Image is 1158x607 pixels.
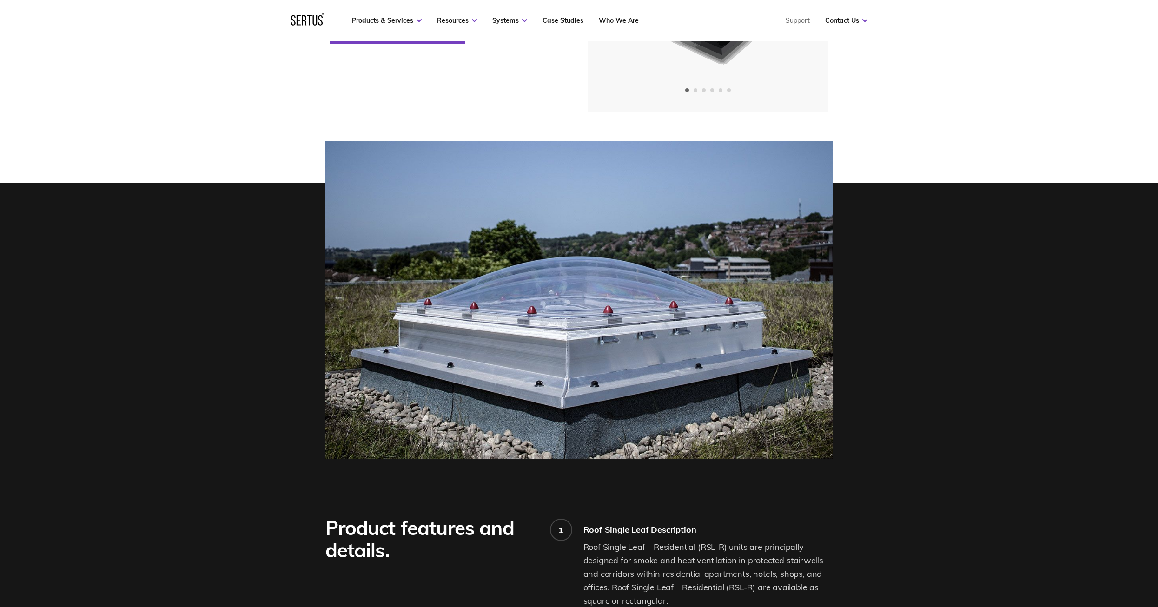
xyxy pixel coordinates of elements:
[710,88,714,92] span: Go to slide 4
[825,16,867,25] a: Contact Us
[719,88,722,92] span: Go to slide 5
[694,88,697,92] span: Go to slide 2
[583,524,833,535] div: Roof Single Leaf Description
[727,88,731,92] span: Go to slide 6
[437,16,477,25] a: Resources
[543,16,583,25] a: Case Studies
[325,517,537,561] div: Product features and details.
[599,16,639,25] a: Who We Are
[702,88,706,92] span: Go to slide 3
[352,16,422,25] a: Products & Services
[786,16,810,25] a: Support
[558,525,563,535] div: 1
[492,16,527,25] a: Systems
